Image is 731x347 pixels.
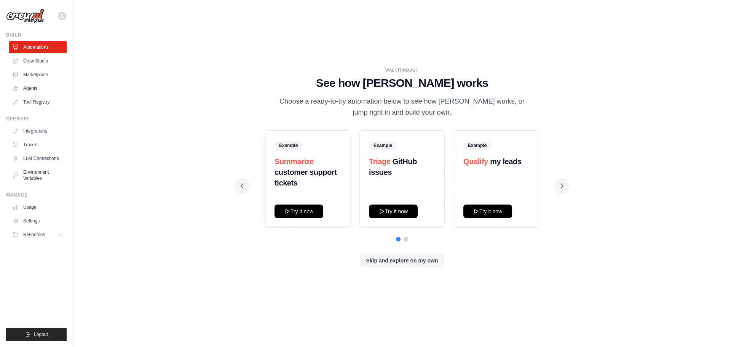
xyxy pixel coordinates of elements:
strong: GitHub issues [369,157,417,176]
span: Triage [369,157,391,166]
div: Manage [6,192,67,198]
a: Traces [9,139,67,151]
h1: See how [PERSON_NAME] works [241,76,563,90]
a: Usage [9,201,67,213]
span: Example [369,141,397,150]
button: Try it now [275,205,323,218]
a: Crew Studio [9,55,67,67]
a: Environment Variables [9,166,67,184]
a: Agents [9,82,67,94]
span: Summarize [275,157,314,166]
a: Integrations [9,125,67,137]
strong: my leads [490,157,521,166]
a: Marketplace [9,69,67,81]
div: Build [6,32,67,38]
button: Try it now [463,205,512,218]
button: Skip and explore on my own [360,254,444,267]
a: Automations [9,41,67,53]
span: Qualify [463,157,488,166]
img: Logo [6,9,44,23]
a: Tool Registry [9,96,67,108]
strong: customer support tickets [275,168,337,187]
a: Settings [9,215,67,227]
div: WALKTHROUGH [241,67,563,73]
span: Example [463,141,491,150]
button: Logout [6,328,67,341]
span: Resources [23,232,45,238]
div: Operate [6,116,67,122]
a: LLM Connections [9,152,67,165]
button: Try it now [369,205,418,218]
p: Choose a ready-to-try automation below to see how [PERSON_NAME] works, or jump right in and build... [274,96,530,118]
span: Logout [34,331,48,337]
button: Resources [9,229,67,241]
span: Example [275,141,302,150]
